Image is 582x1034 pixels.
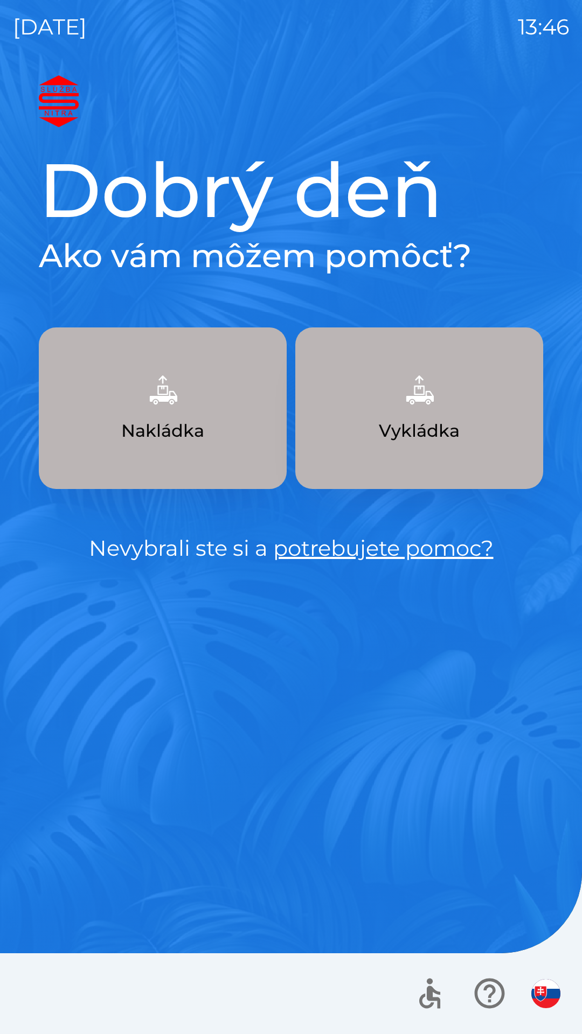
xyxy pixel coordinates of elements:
p: Nevybrali ste si a [39,532,543,564]
img: 9957f61b-5a77-4cda-b04a-829d24c9f37e.png [139,366,186,414]
h2: Ako vám môžem pomôcť? [39,236,543,276]
a: potrebujete pomoc? [273,535,494,561]
h1: Dobrý deň [39,144,543,236]
img: Logo [39,75,543,127]
img: 6e47bb1a-0e3d-42fb-b293-4c1d94981b35.png [396,366,443,414]
p: Nakládka [121,418,204,444]
p: Vykládka [379,418,460,444]
p: 13:46 [518,11,569,43]
button: Vykládka [295,327,543,489]
button: Nakládka [39,327,287,489]
p: [DATE] [13,11,87,43]
img: sk flag [531,979,560,1008]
